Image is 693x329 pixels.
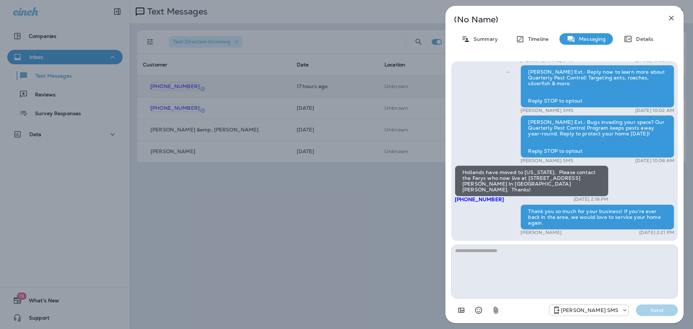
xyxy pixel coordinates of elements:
p: Details [632,36,653,42]
button: Select an emoji [471,303,486,317]
p: Messaging [575,36,606,42]
div: [PERSON_NAME] Ext.: Reply now to learn more about Quarterly Pest Control! Targeting ants, roaches... [520,65,674,108]
p: [DATE] 10:02 AM [635,108,674,113]
p: [DATE] 2:18 PM [574,196,609,202]
div: Thank you so much for your business! If you're ever back in the area, we would love to service yo... [520,204,674,230]
span: [PHONE_NUMBER] [455,196,504,203]
p: Summary [470,36,498,42]
p: (No Name) [454,17,651,22]
p: Timeline [524,36,549,42]
p: [DATE] 10:08 AM [635,158,674,164]
p: [PERSON_NAME] SMS [561,307,618,313]
p: [DATE] 2:21 PM [639,230,674,235]
p: [PERSON_NAME] SMS [520,158,573,164]
div: [PERSON_NAME] Ext.: Bugs invading your space? Our Quarterly Pest Control Program keeps pests away... [520,115,674,158]
span: Sent [506,68,510,75]
div: Hollands have moved to [US_STATE]. Please contact the Farys who now live at [STREET_ADDRESS][PERS... [455,165,609,196]
p: [PERSON_NAME] SMS [520,108,573,113]
div: +1 (757) 760-3335 [549,306,628,315]
p: [PERSON_NAME] [520,230,562,235]
button: Add in a premade template [454,303,468,317]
